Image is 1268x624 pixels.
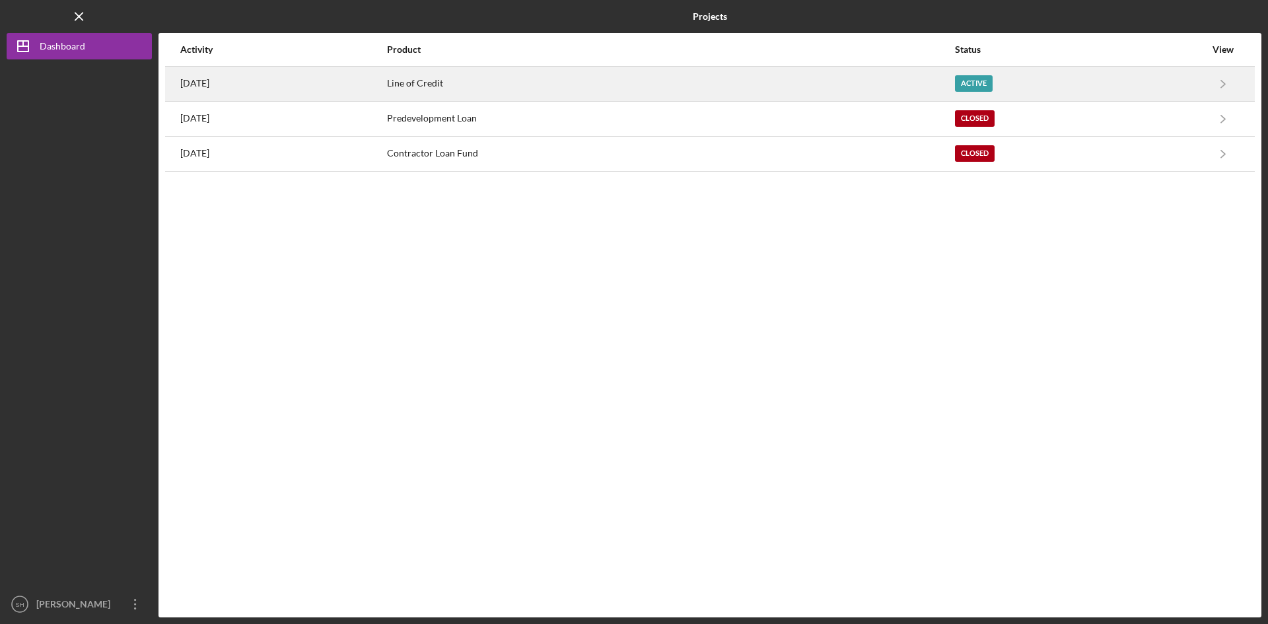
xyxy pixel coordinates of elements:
[387,102,954,135] div: Predevelopment Loan
[955,110,995,127] div: Closed
[7,33,152,59] button: Dashboard
[955,75,993,92] div: Active
[955,145,995,162] div: Closed
[7,591,152,617] button: SH[PERSON_NAME]
[15,601,24,608] text: SH
[180,44,386,55] div: Activity
[955,44,1205,55] div: Status
[180,113,209,123] time: 2023-09-01 16:56
[180,148,209,158] time: 2023-08-16 22:04
[693,11,727,22] b: Projects
[180,78,209,88] time: 2025-08-21 22:46
[387,137,954,170] div: Contractor Loan Fund
[387,67,954,100] div: Line of Credit
[33,591,119,621] div: [PERSON_NAME]
[40,33,85,63] div: Dashboard
[387,44,954,55] div: Product
[1207,44,1240,55] div: View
